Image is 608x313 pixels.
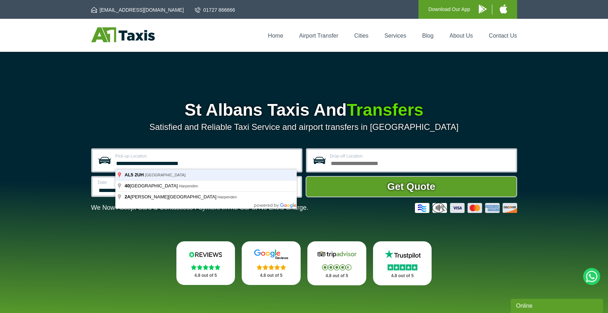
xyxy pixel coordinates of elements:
span: [PERSON_NAME][GEOGRAPHIC_DATA] [125,194,218,199]
a: Contact Us [489,33,517,39]
p: We Now Accept Card & Contactless Payment In [91,204,308,212]
a: Reviews.io Stars 4.8 out of 5 [176,241,235,285]
h1: St Albans Taxis And [91,101,517,119]
a: Cities [354,33,368,39]
span: [GEOGRAPHIC_DATA] [145,173,186,177]
span: 2A [125,194,131,199]
img: Stars [257,264,286,270]
a: Tripadvisor Stars 4.8 out of 5 [307,241,366,285]
label: Pick-up Location [115,154,297,158]
img: Trustpilot [381,249,424,260]
img: A1 Taxis iPhone App [500,4,507,13]
img: Stars [388,264,417,270]
img: A1 Taxis St Albans LTD [91,27,155,42]
span: Harpenden [218,195,237,199]
img: Google [250,249,292,260]
button: Get Quote [306,176,517,197]
span: 40 [125,183,130,188]
a: Google Stars 4.8 out of 5 [242,241,301,285]
img: Stars [191,264,220,270]
img: Credit And Debit Cards [415,203,517,213]
a: Airport Transfer [299,33,338,39]
img: Tripadvisor [316,249,358,260]
p: 4.8 out of 5 [250,271,293,280]
p: 4.8 out of 5 [184,271,228,280]
a: Blog [422,33,433,39]
img: Stars [322,264,351,270]
label: Drop-off Location [330,154,511,158]
span: Harpenden [179,184,198,188]
a: Trustpilot Stars 4.8 out of 5 [373,241,432,285]
label: Date [98,180,189,185]
img: A1 Taxis Android App [479,5,487,13]
span: Transfers [347,100,423,119]
p: Download Our App [428,5,470,14]
iframe: chat widget [511,297,604,313]
p: Satisfied and Reliable Taxi Service and airport transfers in [GEOGRAPHIC_DATA] [91,122,517,132]
p: 4.8 out of 5 [381,271,424,280]
a: Services [384,33,406,39]
img: Reviews.io [184,249,227,260]
p: 4.8 out of 5 [315,271,358,280]
a: [EMAIL_ADDRESS][DOMAIN_NAME] [91,6,184,13]
span: [GEOGRAPHIC_DATA] [125,183,179,188]
a: About Us [450,33,473,39]
a: 01727 866666 [195,6,235,13]
a: Home [268,33,283,39]
span: AL5 2UH [125,172,144,177]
